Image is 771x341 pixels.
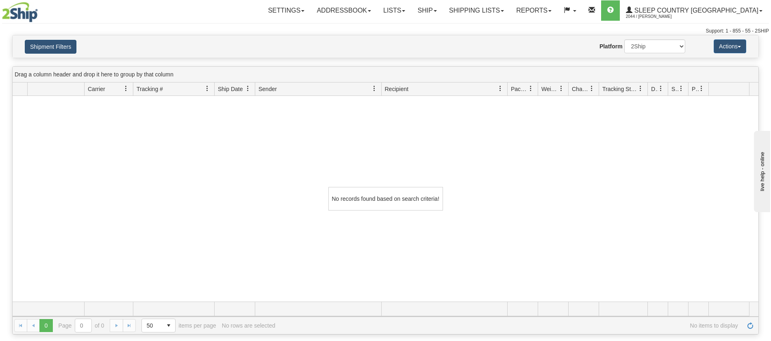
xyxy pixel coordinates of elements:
a: Tracking # filter column settings [200,82,214,96]
a: Shipping lists [443,0,510,21]
button: Actions [714,39,746,53]
label: Platform [599,42,623,50]
div: grid grouping header [13,67,758,83]
img: logo2044.jpg [2,2,38,22]
span: Sender [258,85,277,93]
div: No rows are selected [222,322,276,329]
div: live help - online [6,7,75,13]
a: Ship [411,0,443,21]
a: Pickup Status filter column settings [695,82,708,96]
div: Support: 1 - 855 - 55 - 2SHIP [2,28,769,35]
iframe: chat widget [752,129,770,212]
a: Shipment Issues filter column settings [674,82,688,96]
span: Page of 0 [59,319,104,332]
a: Sleep Country [GEOGRAPHIC_DATA] 2044 / [PERSON_NAME] [620,0,769,21]
span: Weight [541,85,558,93]
span: Pickup Status [692,85,699,93]
span: 2044 / [PERSON_NAME] [626,13,687,21]
a: Ship Date filter column settings [241,82,255,96]
a: Recipient filter column settings [493,82,507,96]
span: Recipient [385,85,408,93]
a: Charge filter column settings [585,82,599,96]
span: Tracking Status [602,85,638,93]
a: Settings [262,0,311,21]
span: No items to display [281,322,738,329]
a: Weight filter column settings [554,82,568,96]
a: Reports [510,0,558,21]
a: Sender filter column settings [367,82,381,96]
a: Refresh [744,319,757,332]
a: Addressbook [311,0,377,21]
span: Page 0 [39,319,52,332]
a: Carrier filter column settings [119,82,133,96]
span: Packages [511,85,528,93]
span: 50 [147,321,157,330]
span: Charge [572,85,589,93]
a: Delivery Status filter column settings [654,82,668,96]
button: Shipment Filters [25,40,76,54]
span: Ship Date [218,85,243,93]
span: Carrier [88,85,105,93]
div: No records found based on search criteria! [328,187,443,211]
span: Shipment Issues [671,85,678,93]
span: select [162,319,175,332]
span: Page sizes drop down [141,319,176,332]
a: Tracking Status filter column settings [634,82,647,96]
span: Delivery Status [651,85,658,93]
span: items per page [141,319,216,332]
a: Packages filter column settings [524,82,538,96]
a: Lists [377,0,411,21]
span: Tracking # [137,85,163,93]
span: Sleep Country [GEOGRAPHIC_DATA] [632,7,758,14]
